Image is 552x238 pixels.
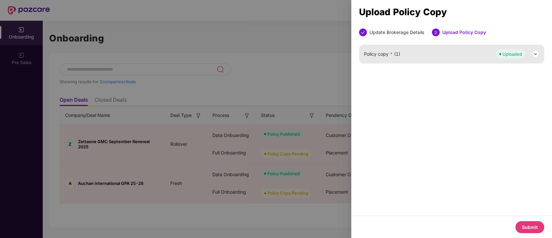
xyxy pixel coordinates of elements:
[369,28,424,36] div: Update Brokerage Details
[359,8,544,16] div: Upload Policy Copy
[361,30,365,34] span: check
[502,51,522,57] div: Uploaded
[434,30,437,35] span: 2
[532,50,539,58] img: svg+xml;base64,PHN2ZyB3aWR0aD0iMjQiIGhlaWdodD0iMjQiIHZpZXdCb3g9IjAgMCAyNCAyNCIgZmlsbD0ibm9uZSIgeG...
[515,221,544,233] button: Submit
[442,28,486,36] div: Upload Policy Copy
[364,51,400,58] span: Policy copy (1)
